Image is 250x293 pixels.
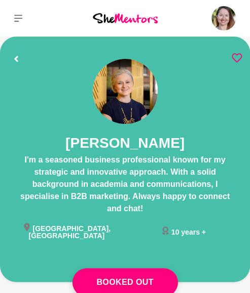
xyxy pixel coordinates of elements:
p: I'm a seasoned business professional known for my strategic and innovative approach. With a solid... [8,154,242,215]
img: Nicole Stallard [211,6,236,30]
h1: [PERSON_NAME] [8,134,242,152]
img: She Mentors Logo [93,13,158,23]
li: 10 years + [125,226,242,236]
li: [GEOGRAPHIC_DATA], [GEOGRAPHIC_DATA] [8,223,125,239]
